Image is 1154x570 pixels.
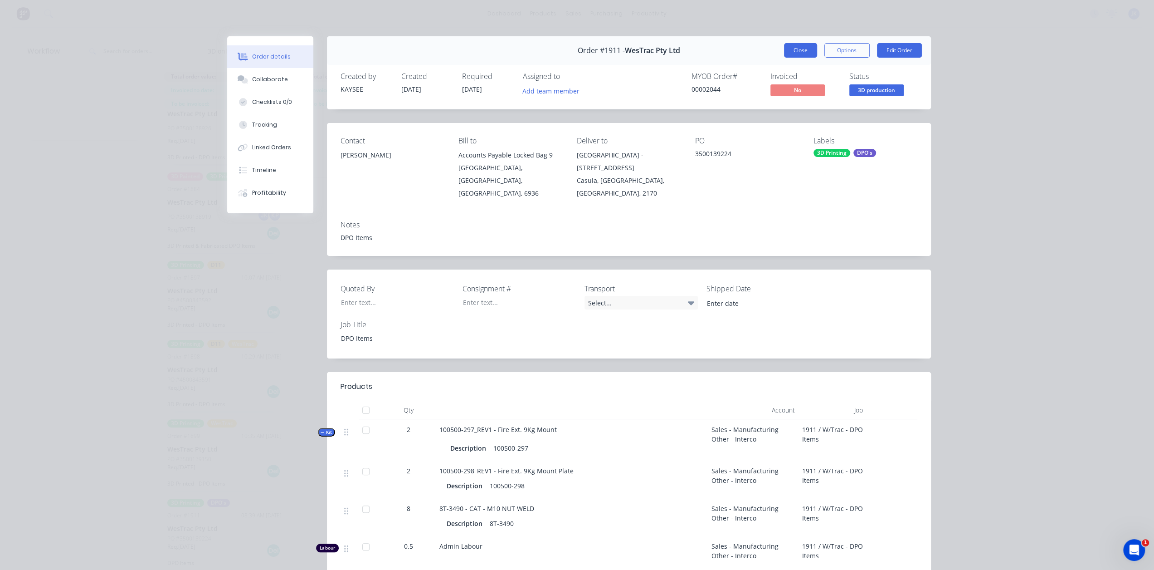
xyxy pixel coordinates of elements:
div: Sales - Manufacturing Other - Interco [708,461,799,498]
span: 1 [1142,539,1149,546]
div: 00002044 [691,84,760,94]
div: Labour [316,544,339,552]
iframe: Intercom live chat [1123,539,1145,561]
div: MYOB Order # [691,72,760,81]
span: Kit [321,429,332,436]
div: Casula, [GEOGRAPHIC_DATA], [GEOGRAPHIC_DATA], 2170 [577,174,681,200]
div: 8T-3490 [486,517,517,530]
div: 1911 / W/Trac - DPO Items [799,419,867,461]
label: Shipped Date [706,283,820,294]
div: Accounts Payable Locked Bag 9 [458,149,562,162]
div: Sales - Manufacturing Other - Interco [708,498,799,536]
div: KAYSEE [341,84,390,94]
div: Qty [381,401,436,419]
span: No [770,84,825,96]
div: Description [447,479,486,492]
button: Kit [318,428,335,437]
span: Order #1911 - [578,46,625,55]
div: [GEOGRAPHIC_DATA], [GEOGRAPHIC_DATA], [GEOGRAPHIC_DATA], 6936 [458,162,562,200]
div: 1911 / W/Trac - DPO Items [799,536,867,566]
label: Consignment # [463,283,576,294]
div: Collaborate [252,75,288,84]
span: 8 [407,504,410,513]
span: 0.5 [404,541,413,551]
div: DPO Items [334,332,447,345]
span: [DATE] [462,85,482,93]
button: Profitability [227,182,313,204]
label: Quoted By [341,283,454,294]
div: Sales - Manufacturing Other - Interco [708,536,799,566]
div: [PERSON_NAME] [341,149,444,162]
div: Contact [341,137,444,145]
span: 100500-297_REV1 - Fire Ext. 9Kg Mount [439,425,557,434]
div: 100500-297 [490,442,532,455]
span: 100500-298_REV1 - Fire Ext. 9Kg Mount Plate [439,467,574,475]
button: Close [784,43,817,58]
div: 1911 / W/Trac - DPO Items [799,498,867,536]
div: Tracking [252,121,277,129]
button: Edit Order [877,43,922,58]
div: Created [401,72,451,81]
div: Description [450,442,490,455]
div: Profitability [252,189,286,197]
button: Options [824,43,870,58]
div: Labels [813,137,917,145]
div: Deliver to [577,137,681,145]
div: Required [462,72,512,81]
div: Accounts Payable Locked Bag 9[GEOGRAPHIC_DATA], [GEOGRAPHIC_DATA], [GEOGRAPHIC_DATA], 6936 [458,149,562,200]
div: Job [799,401,867,419]
span: [DATE] [401,85,421,93]
div: Order details [252,53,291,61]
div: DPO Items [341,233,917,242]
button: Order details [227,45,313,68]
input: Enter date [701,296,813,310]
button: Add team member [517,84,584,97]
div: Account [708,401,799,419]
div: DPO's [853,149,876,157]
button: Checklists 0/0 [227,91,313,113]
div: Created by [341,72,390,81]
div: Sales - Manufacturing Other - Interco [708,419,799,461]
div: Checklists 0/0 [252,98,292,106]
div: Description [447,517,486,530]
div: Assigned to [523,72,614,81]
button: 3D production [849,84,904,98]
button: Tracking [227,113,313,136]
div: Invoiced [770,72,838,81]
div: [PERSON_NAME] [341,149,444,178]
span: 8T-3490 - CAT - M10 NUT WELD [439,504,534,513]
span: WesTrac Pty Ltd [625,46,680,55]
button: Linked Orders [227,136,313,159]
button: Add team member [523,84,584,97]
button: Collaborate [227,68,313,91]
span: Admin Labour [439,542,482,550]
div: 1911 / W/Trac - DPO Items [799,461,867,498]
div: Select... [584,296,698,310]
div: Notes [341,221,917,229]
label: Job Title [341,319,454,330]
div: 3500139224 [695,149,799,162]
div: PO [695,137,799,145]
div: Products [341,381,372,392]
div: Bill to [458,137,562,145]
div: 3D Printing [813,149,850,157]
div: 100500-298 [486,479,528,492]
button: Timeline [227,159,313,182]
label: Transport [584,283,698,294]
div: [GEOGRAPHIC_DATA] - [STREET_ADDRESS]Casula, [GEOGRAPHIC_DATA], [GEOGRAPHIC_DATA], 2170 [577,149,681,200]
span: 2 [407,466,410,476]
span: 3D production [849,84,904,96]
div: [GEOGRAPHIC_DATA] - [STREET_ADDRESS] [577,149,681,174]
div: Linked Orders [252,143,291,152]
div: Status [849,72,917,81]
div: Timeline [252,166,276,174]
span: 2 [407,425,410,434]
